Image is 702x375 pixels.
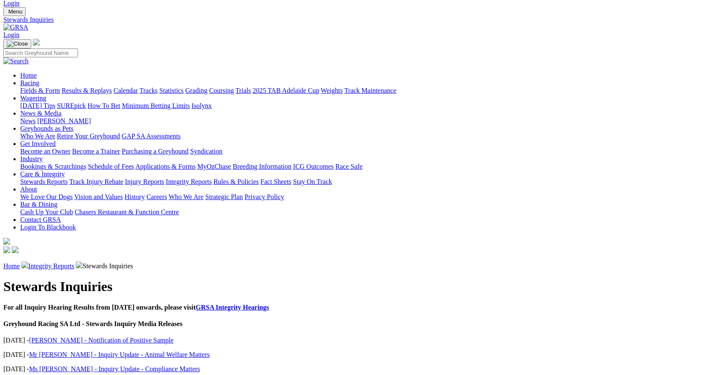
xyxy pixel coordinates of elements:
button: Toggle navigation [3,7,26,16]
p: Stewards Inquiries [3,262,699,270]
div: About [20,193,699,201]
a: Become a Trainer [72,148,120,155]
img: chevron-right.svg [22,262,28,268]
a: GRSA Integrity Hearings [196,304,269,311]
a: Bar & Dining [20,201,57,208]
img: Close [7,40,28,47]
a: Minimum Betting Limits [122,102,190,109]
a: Cash Up Your Club [20,208,73,216]
a: Bookings & Scratchings [20,163,86,170]
p: [DATE] - [3,365,699,373]
a: Tracks [140,87,158,94]
h1: Stewards Inquiries [3,279,699,294]
a: History [124,193,145,200]
a: Breeding Information [233,163,291,170]
a: Greyhounds as Pets [20,125,73,132]
img: GRSA [3,24,28,31]
a: Become an Owner [20,148,70,155]
a: Contact GRSA [20,216,61,223]
a: Stay On Track [293,178,332,185]
a: Isolynx [191,102,212,109]
a: Racing [20,79,39,86]
a: Careers [146,193,167,200]
p: [DATE] - [3,337,699,344]
a: Integrity Reports [166,178,212,185]
a: Privacy Policy [245,193,284,200]
a: Injury Reports [125,178,164,185]
p: [DATE] - [3,351,699,359]
a: Integrity Reports [28,262,74,270]
img: logo-grsa-white.png [3,238,10,245]
a: [PERSON_NAME] - Notification of Positive Sample [29,337,174,344]
a: Home [3,262,20,270]
input: Search [3,49,78,57]
a: Schedule of Fees [88,163,134,170]
div: Industry [20,163,699,170]
a: 2025 TAB Adelaide Cup [253,87,319,94]
a: News [20,117,35,124]
a: Get Involved [20,140,56,147]
div: Get Involved [20,148,699,155]
button: Toggle navigation [3,39,31,49]
img: facebook.svg [3,246,10,253]
a: Fields & Form [20,87,60,94]
a: Who We Are [169,193,204,200]
a: How To Bet [88,102,121,109]
a: Trials [235,87,251,94]
a: Mr [PERSON_NAME] - Inquiry Update - Animal Welfare Matters [29,351,210,358]
b: For all Inquiry Hearing Results from [DATE] onwards, please visit [3,304,269,311]
img: chevron-right.svg [76,262,83,268]
a: Fact Sheets [261,178,291,185]
img: Search [3,57,29,65]
a: Weights [321,87,343,94]
img: logo-grsa-white.png [33,39,40,46]
a: News & Media [20,110,62,117]
a: Grading [186,87,207,94]
h4: Greyhound Racing SA Ltd - Stewards Inquiry Media Releases [3,320,699,328]
a: Strategic Plan [205,193,243,200]
a: Statistics [159,87,184,94]
a: MyOzChase [197,163,231,170]
a: Rules & Policies [213,178,259,185]
a: Industry [20,155,43,162]
div: Wagering [20,102,699,110]
a: [DATE] Tips [20,102,55,109]
a: Race Safe [335,163,362,170]
a: Home [20,72,37,79]
a: ICG Outcomes [293,163,334,170]
a: Care & Integrity [20,170,65,178]
a: [PERSON_NAME] [37,117,91,124]
div: Bar & Dining [20,208,699,216]
div: Greyhounds as Pets [20,132,699,140]
a: Syndication [190,148,222,155]
a: Track Maintenance [344,87,396,94]
img: twitter.svg [12,246,19,253]
a: Who We Are [20,132,55,140]
a: Chasers Restaurant & Function Centre [75,208,179,216]
a: Track Injury Rebate [69,178,123,185]
a: Purchasing a Greyhound [122,148,188,155]
a: Vision and Values [74,193,123,200]
a: We Love Our Dogs [20,193,73,200]
a: GAP SA Assessments [122,132,181,140]
a: Calendar [113,87,138,94]
div: News & Media [20,117,699,125]
a: Applications & Forms [135,163,196,170]
a: Retire Your Greyhound [57,132,120,140]
a: Stewards Reports [20,178,67,185]
a: Wagering [20,94,46,102]
div: Care & Integrity [20,178,699,186]
a: Login To Blackbook [20,224,76,231]
a: About [20,186,37,193]
a: SUREpick [57,102,86,109]
a: Stewards Inquiries [3,16,699,24]
div: Racing [20,87,699,94]
span: Menu [8,8,22,15]
a: Results & Replays [62,87,112,94]
a: Ms [PERSON_NAME] - Inquiry Update - Compliance Matters [29,365,200,372]
a: Coursing [209,87,234,94]
a: Login [3,31,19,38]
